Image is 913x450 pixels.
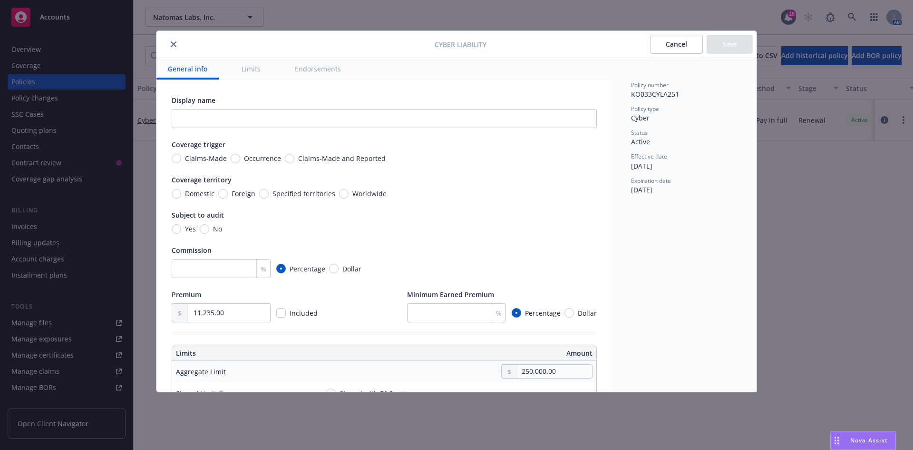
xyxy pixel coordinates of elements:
[244,153,281,163] span: Occurrence
[339,189,349,199] input: Worldwide
[831,431,843,450] div: Drag to move
[496,308,502,318] span: %
[172,346,342,360] th: Limits
[329,264,339,273] input: Dollar
[850,436,888,444] span: Nova Assist
[276,264,286,273] input: Percentage
[389,346,596,360] th: Amount
[231,154,240,163] input: Occurrence
[342,264,361,274] span: Dollar
[156,58,219,80] button: General info
[631,113,650,122] span: Cyber
[525,308,561,318] span: Percentage
[631,152,667,160] span: Effective date
[172,96,215,105] span: Display name
[631,161,652,170] span: [DATE]
[172,154,181,163] input: Claims-Made
[407,290,494,299] span: Minimum Earned Premium
[512,308,521,318] input: Percentage
[517,365,592,378] input: 0.00
[631,129,648,137] span: Status
[290,264,325,274] span: Percentage
[176,367,226,377] div: Aggregate Limit
[564,308,574,318] input: Dollar
[261,264,266,274] span: %
[213,224,222,234] span: No
[435,40,486,50] span: Cyber Liability
[176,389,216,399] div: Shared Limit
[290,309,318,318] span: Included
[285,154,294,163] input: Claims-Made and Reported
[631,185,652,194] span: [DATE]
[326,389,336,398] input: Shared with E&O
[650,35,703,54] button: Cancel
[352,189,387,199] span: Worldwide
[631,177,671,185] span: Expiration date
[230,58,272,80] button: Limits
[272,189,335,199] span: Specified territories
[172,210,224,220] span: Subject to audit
[340,389,394,399] span: Shared with E&O
[218,189,228,199] input: Foreign
[830,431,896,450] button: Nova Assist
[172,290,201,299] span: Premium
[298,153,386,163] span: Claims-Made and Reported
[172,175,232,184] span: Coverage territory
[578,308,597,318] span: Dollar
[631,137,650,146] span: Active
[232,189,255,199] span: Foreign
[172,189,181,199] input: Domestic
[188,304,270,322] input: 0.00
[259,189,269,199] input: Specified territories
[168,39,179,50] button: close
[200,224,209,234] input: No
[631,81,669,89] span: Policy number
[172,224,181,234] input: Yes
[283,58,352,80] button: Endorsements
[631,90,679,99] span: KO033CYLA251
[172,246,212,255] span: Commission
[631,105,659,113] span: Policy type
[185,224,196,234] span: Yes
[185,189,214,199] span: Domestic
[172,140,225,149] span: Coverage trigger
[185,153,227,163] span: Claims-Made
